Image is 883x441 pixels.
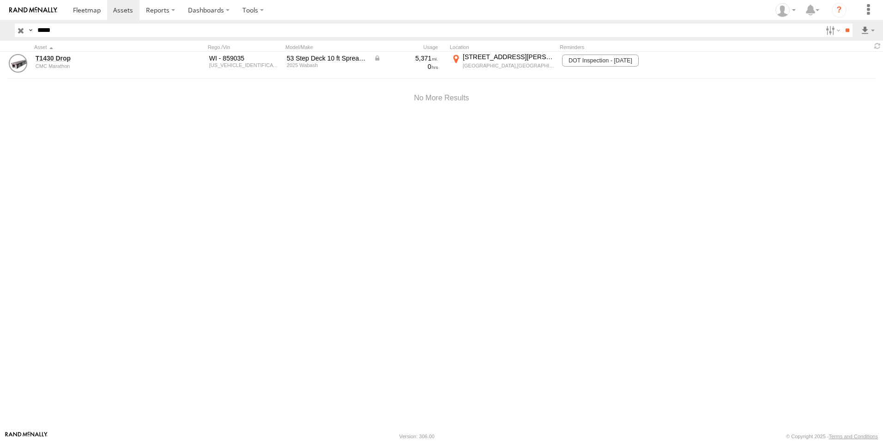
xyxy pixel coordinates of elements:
[860,24,876,37] label: Export results as...
[5,432,48,441] a: Visit our Website
[209,54,280,62] div: WI - 859035
[372,44,446,50] div: Usage
[34,44,163,50] div: Click to Sort
[36,63,162,69] div: undefined
[872,42,883,50] span: Refresh
[27,24,34,37] label: Search Query
[374,54,438,62] div: Data from Vehicle CANbus
[832,3,847,18] i: ?
[36,54,162,62] a: T1430 Drop
[829,434,878,439] a: Terms and Conditions
[287,62,367,68] div: 2025 Wabash
[9,54,27,73] a: View Asset Details
[285,44,369,50] div: Model/Make
[287,54,367,62] div: 53 Step Deck 10 ft Spread Axle Trailer
[463,62,555,69] div: [GEOGRAPHIC_DATA],[GEOGRAPHIC_DATA]
[562,55,638,67] span: DOT Inspection - 08/31/2026
[463,53,555,61] div: [STREET_ADDRESS][PERSON_NAME]
[772,3,799,17] div: Jay Hammerstrom
[9,7,57,13] img: rand-logo.svg
[560,44,708,50] div: Reminders
[208,44,282,50] div: Rego./Vin
[786,434,878,439] div: © Copyright 2025 -
[209,62,280,68] div: 1JJG532M5SC581697
[822,24,842,37] label: Search Filter Options
[374,62,438,71] div: 0
[450,53,556,78] label: Click to View Current Location
[399,434,435,439] div: Version: 306.00
[450,44,556,50] div: Location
